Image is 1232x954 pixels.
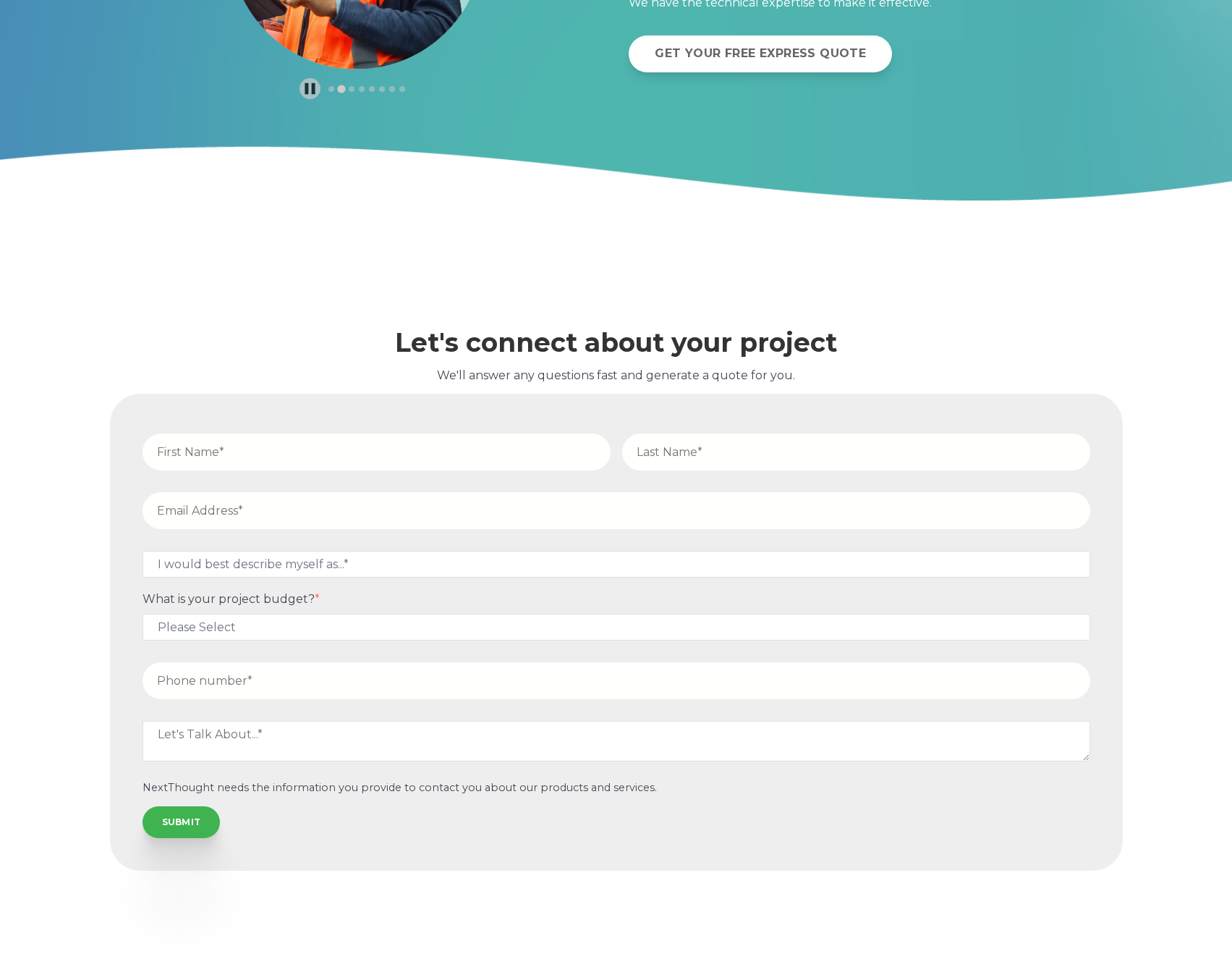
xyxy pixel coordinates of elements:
button: Go to slide 7 [389,86,395,92]
input: Email Address* [143,492,1090,529]
span: What is your project budget? [143,592,315,606]
input: Phone number* [143,662,1090,699]
button: Go to slide 5 [369,86,375,92]
p: We'll answer any questions fast and generate a quote for you. [110,366,1123,385]
input: First Name* [143,434,611,470]
button: Go to slide 6 [379,86,385,92]
button: Go to slide 3 [349,86,354,92]
h2: Let's connect about your project [110,328,1123,358]
a: GET YOUR FREE EXPRESS QUOTE [629,35,892,72]
button: Go to slide 8 [399,86,405,92]
input: SUBMIT [143,806,221,838]
div: Select a slide to show [320,83,413,94]
p: NextThought needs the information you provide to contact you about our products and services. [143,782,1090,794]
button: Go to slide 4 [359,86,365,92]
button: Go to slide 1 [328,86,334,92]
input: Last Name* [622,434,1090,470]
button: Go to slide 2 [337,85,345,93]
button: Pause autoplay [299,78,320,99]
